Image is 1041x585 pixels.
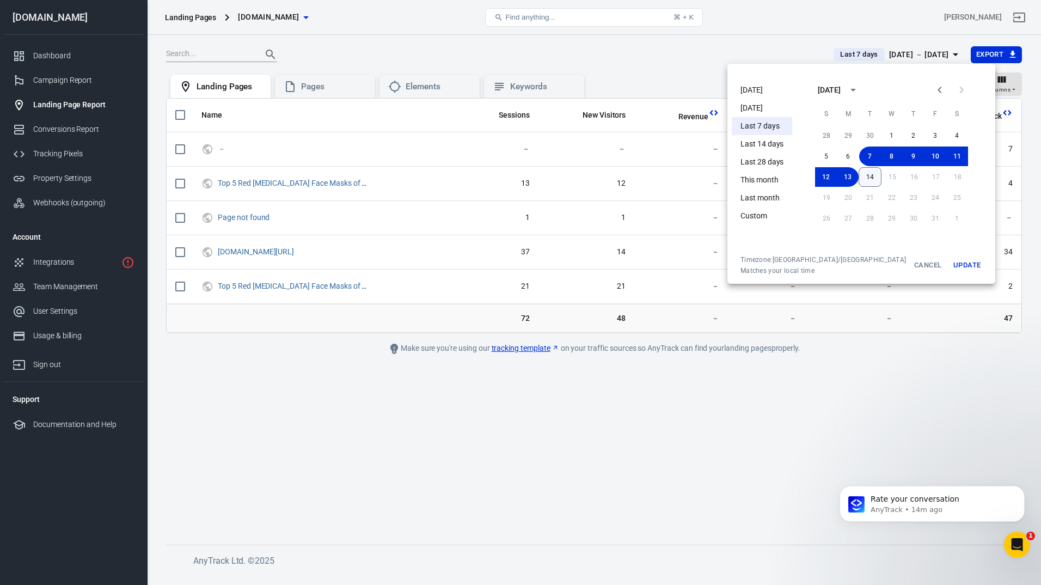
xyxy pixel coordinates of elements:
[910,255,945,275] button: Cancel
[924,126,946,145] button: 3
[929,79,951,101] button: Previous month
[924,147,946,166] button: 10
[903,147,924,166] button: 9
[1026,532,1035,540] span: 1
[838,103,858,125] span: Monday
[926,103,945,125] span: Friday
[815,167,837,187] button: 12
[740,255,906,264] div: Timezone: [GEOGRAPHIC_DATA]/[GEOGRAPHIC_DATA]
[946,147,968,166] button: 11
[859,147,881,166] button: 7
[837,147,859,166] button: 6
[882,103,902,125] span: Wednesday
[947,103,967,125] span: Saturday
[881,126,903,145] button: 1
[818,84,841,96] div: [DATE]
[946,126,968,145] button: 4
[860,103,880,125] span: Tuesday
[732,81,792,99] li: [DATE]
[732,207,792,225] li: Custom
[881,147,903,166] button: 8
[740,266,906,275] span: Matches your local time
[732,135,792,153] li: Last 14 days
[732,189,792,207] li: Last month
[732,171,792,189] li: This month
[823,463,1041,556] iframe: Intercom notifications message
[837,167,859,187] button: 13
[732,117,792,135] li: Last 7 days
[837,126,859,145] button: 29
[817,103,836,125] span: Sunday
[903,126,924,145] button: 2
[950,255,984,275] button: Update
[1004,532,1030,558] iframe: Intercom live chat
[732,99,792,117] li: [DATE]
[859,126,881,145] button: 30
[904,103,923,125] span: Thursday
[816,126,837,145] button: 28
[859,167,881,187] button: 14
[732,153,792,171] li: Last 28 days
[816,147,837,166] button: 5
[844,81,862,99] button: calendar view is open, switch to year view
